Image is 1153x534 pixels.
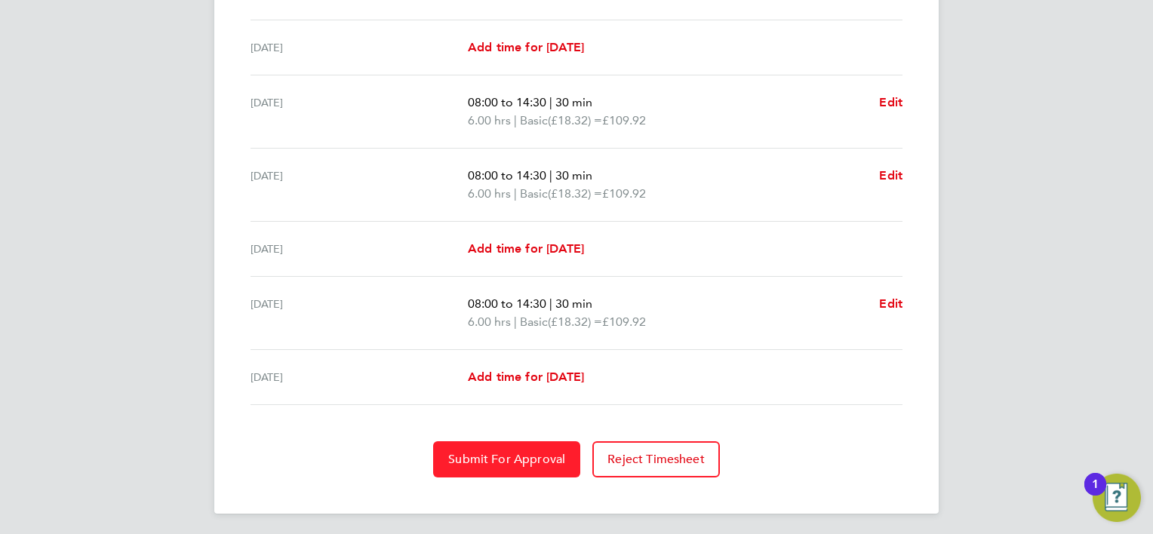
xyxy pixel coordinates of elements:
a: Add time for [DATE] [468,368,584,386]
span: Edit [879,168,902,183]
span: 30 min [555,168,592,183]
span: Basic [520,313,548,331]
div: [DATE] [251,167,468,203]
span: 6.00 hrs [468,113,511,127]
span: (£18.32) = [548,113,602,127]
span: 30 min [555,95,592,109]
span: | [514,113,517,127]
span: £109.92 [602,315,646,329]
span: Basic [520,185,548,203]
span: 30 min [555,296,592,311]
button: Submit For Approval [433,441,580,477]
span: Submit For Approval [448,452,565,467]
span: 6.00 hrs [468,186,511,201]
button: Open Resource Center, 1 new notification [1093,474,1141,522]
span: 08:00 to 14:30 [468,95,546,109]
span: | [514,315,517,329]
a: Edit [879,295,902,313]
div: [DATE] [251,295,468,331]
a: Add time for [DATE] [468,240,584,258]
span: 08:00 to 14:30 [468,296,546,311]
div: [DATE] [251,240,468,258]
span: Edit [879,95,902,109]
span: 6.00 hrs [468,315,511,329]
span: | [549,168,552,183]
span: Add time for [DATE] [468,370,584,384]
span: | [549,296,552,311]
a: Add time for [DATE] [468,38,584,57]
a: Edit [879,167,902,185]
div: 1 [1092,484,1099,504]
div: [DATE] [251,38,468,57]
button: Reject Timesheet [592,441,720,477]
span: Add time for [DATE] [468,40,584,54]
span: | [514,186,517,201]
span: (£18.32) = [548,315,602,329]
span: £109.92 [602,186,646,201]
span: Reject Timesheet [607,452,705,467]
span: | [549,95,552,109]
span: Add time for [DATE] [468,241,584,256]
span: £109.92 [602,113,646,127]
div: [DATE] [251,368,468,386]
a: Edit [879,94,902,112]
span: (£18.32) = [548,186,602,201]
span: 08:00 to 14:30 [468,168,546,183]
span: Edit [879,296,902,311]
div: [DATE] [251,94,468,130]
span: Basic [520,112,548,130]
